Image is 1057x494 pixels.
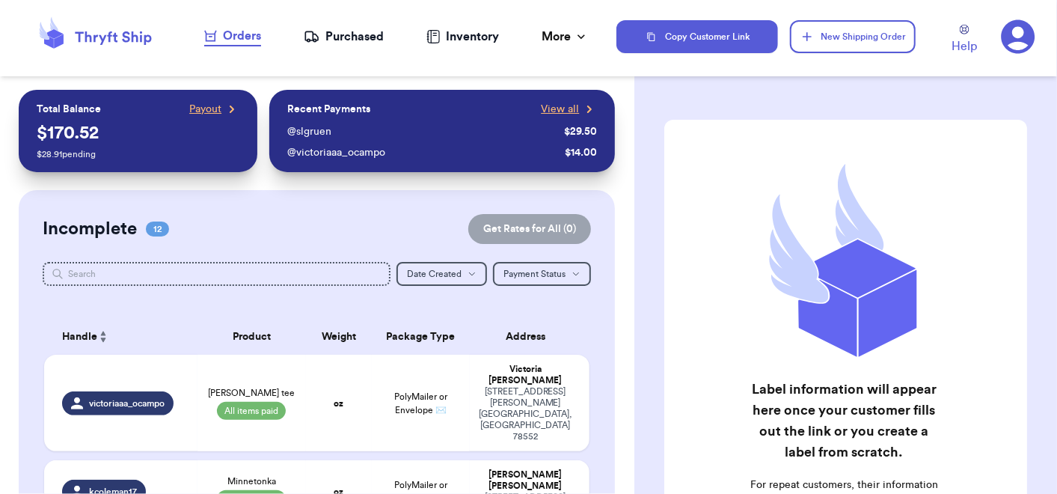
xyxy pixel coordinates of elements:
[396,262,487,286] button: Date Created
[407,269,462,278] span: Date Created
[470,319,589,355] th: Address
[503,269,566,278] span: Payment Status
[62,329,97,345] span: Handle
[217,402,286,420] span: All items paid
[744,379,946,463] h2: Label information will appear here once your customer fills out the link or you create a label fr...
[479,364,572,386] div: Victoria [PERSON_NAME]
[197,319,307,355] th: Product
[89,397,165,409] span: victoriaaa_ocampo
[493,262,591,286] button: Payment Status
[304,28,384,46] a: Purchased
[287,145,559,160] div: @ victoriaaa_ocampo
[287,124,558,139] div: @ slgruen
[542,28,589,46] div: More
[37,148,239,160] p: $ 28.91 pending
[616,20,778,53] button: Copy Customer Link
[43,217,137,241] h2: Incomplete
[43,262,390,286] input: Search
[189,102,221,117] span: Payout
[426,28,499,46] a: Inventory
[287,102,370,117] p: Recent Payments
[468,214,591,244] button: Get Rates for All (0)
[394,392,447,415] span: PolyMailer or Envelope ✉️
[97,328,109,346] button: Sort ascending
[306,319,371,355] th: Weight
[952,25,977,55] a: Help
[204,27,261,46] a: Orders
[146,222,169,237] span: 12
[479,469,572,492] div: [PERSON_NAME] [PERSON_NAME]
[564,124,597,139] div: $ 29.50
[334,399,344,408] strong: oz
[565,145,597,160] div: $ 14.00
[479,386,572,442] div: [STREET_ADDRESS][PERSON_NAME] [GEOGRAPHIC_DATA] , [GEOGRAPHIC_DATA] 78552
[227,475,276,487] span: Minnetonka
[790,20,916,53] button: New Shipping Order
[952,37,977,55] span: Help
[541,102,597,117] a: View all
[541,102,579,117] span: View all
[372,319,470,355] th: Package Type
[37,102,101,117] p: Total Balance
[208,387,295,399] span: [PERSON_NAME] tee
[37,121,239,145] p: $ 170.52
[189,102,239,117] a: Payout
[204,27,261,45] div: Orders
